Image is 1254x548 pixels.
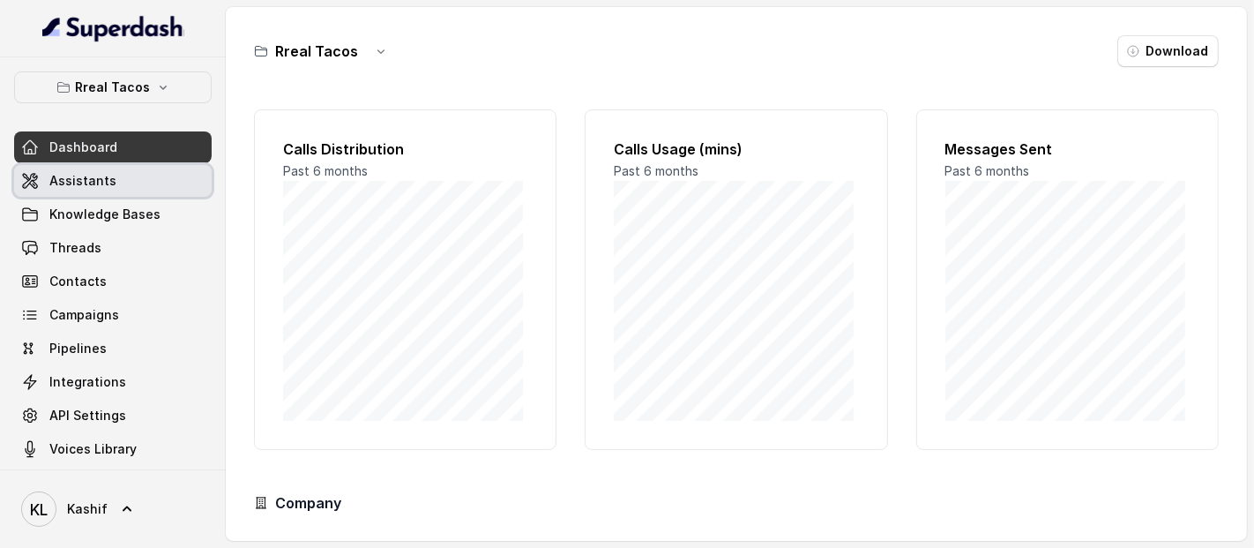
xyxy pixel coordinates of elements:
[49,172,116,190] span: Assistants
[49,407,126,424] span: API Settings
[283,163,368,178] span: Past 6 months
[49,373,126,391] span: Integrations
[14,366,212,398] a: Integrations
[1117,35,1219,67] button: Download
[614,139,858,160] h2: Calls Usage (mins)
[30,500,48,519] text: KL
[14,333,212,364] a: Pipelines
[49,139,117,156] span: Dashboard
[14,266,212,297] a: Contacts
[49,340,107,357] span: Pipelines
[49,239,101,257] span: Threads
[14,299,212,331] a: Campaigns
[614,163,698,178] span: Past 6 months
[275,41,358,62] h3: Rreal Tacos
[67,500,108,518] span: Kashif
[945,139,1190,160] h2: Messages Sent
[14,71,212,103] button: Rreal Tacos
[14,131,212,163] a: Dashboard
[49,440,137,458] span: Voices Library
[49,306,119,324] span: Campaigns
[14,400,212,432] a: API Settings
[14,484,212,534] a: Kashif
[14,232,212,264] a: Threads
[283,139,527,160] h2: Calls Distribution
[76,77,151,98] p: Rreal Tacos
[49,273,107,290] span: Contacts
[275,492,341,514] h3: Company
[14,165,212,197] a: Assistants
[49,206,160,223] span: Knowledge Bases
[14,199,212,230] a: Knowledge Bases
[945,163,1030,178] span: Past 6 months
[42,14,184,42] img: light.svg
[14,433,212,465] a: Voices Library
